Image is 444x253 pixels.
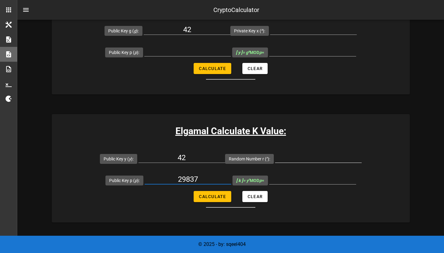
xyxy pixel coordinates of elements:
h3: Elgamal Calculate K Value: [52,124,410,138]
label: Public Key g ( ): [108,28,139,34]
i: y [129,156,131,161]
div: CryptoCalculator [213,5,259,15]
sup: x [248,49,250,53]
span: MOD = [236,50,264,55]
label: Public Key p ( ): [109,49,139,56]
sup: x [261,28,263,32]
label: Random Number r ( ): [229,156,270,162]
span: Clear [247,66,263,71]
button: Clear [242,191,268,202]
span: Calculate [199,194,226,199]
i: = y [236,178,250,183]
i: p [259,178,262,183]
i: = g [236,50,250,55]
label: Public Key y ( ): [104,156,134,162]
label: Private Key x ( ): [234,28,265,34]
button: Calculate [194,63,231,74]
i: p [135,178,137,183]
button: Clear [242,63,268,74]
b: [ y ] [236,50,242,55]
i: p [259,50,262,55]
i: p [134,50,137,55]
span: MOD = [236,178,264,183]
sup: r [266,156,268,160]
b: [ k ] [236,178,243,183]
span: Clear [247,194,263,199]
label: Public Key p ( ): [109,177,140,184]
button: nav-menu-toggle [18,2,33,17]
span: © 2025 - by: sqeel404 [198,241,246,247]
i: g [134,28,136,33]
sup: r [249,177,250,181]
span: Calculate [199,66,226,71]
button: Calculate [194,191,231,202]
